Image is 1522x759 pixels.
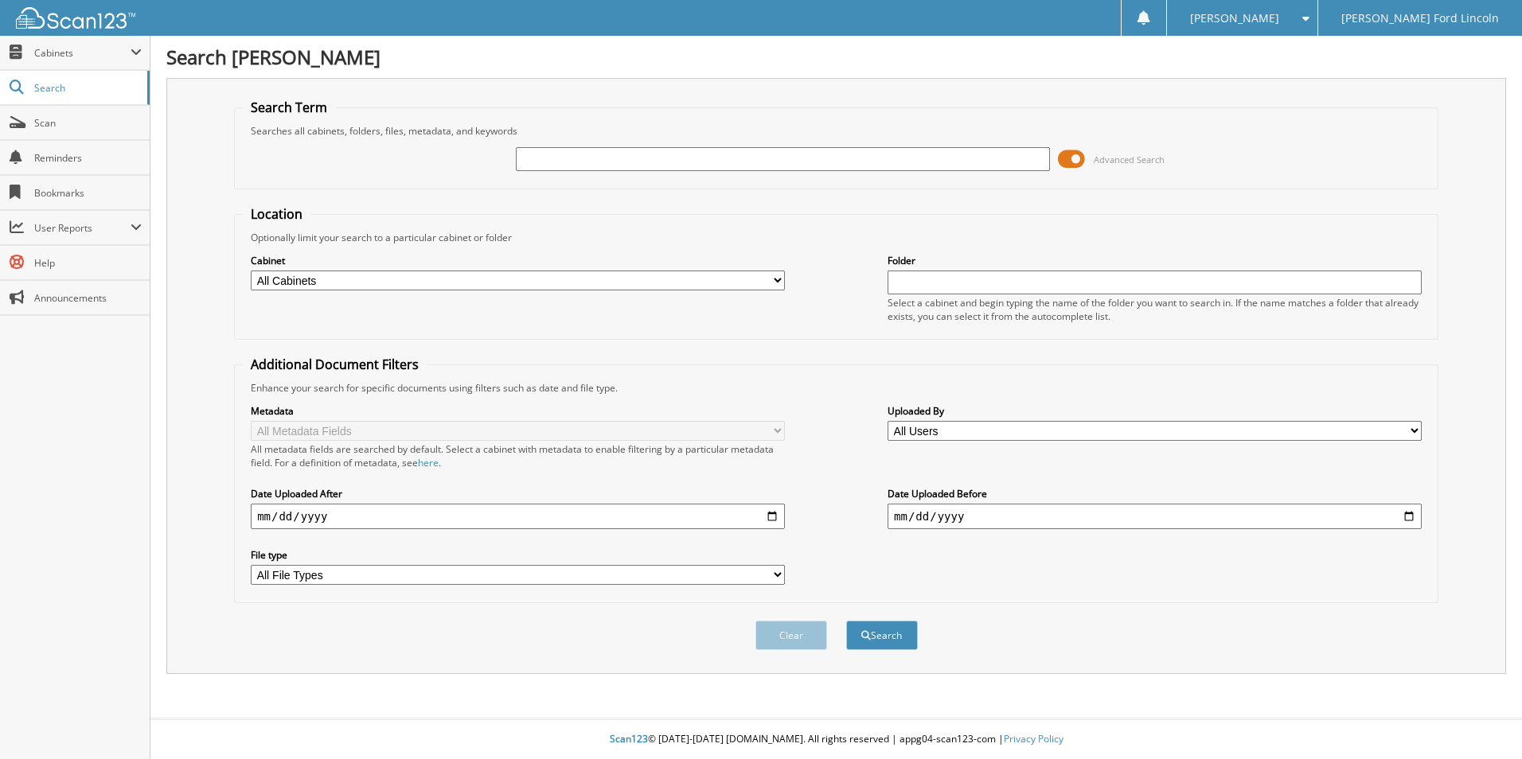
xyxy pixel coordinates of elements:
label: Cabinet [251,254,785,267]
span: Scan123 [610,732,648,745]
input: start [251,504,785,529]
span: Announcements [34,291,142,305]
div: Optionally limit your search to a particular cabinet or folder [243,231,1430,244]
input: end [888,504,1422,529]
legend: Location [243,205,310,223]
div: Select a cabinet and begin typing the name of the folder you want to search in. If the name match... [888,296,1422,323]
span: User Reports [34,221,131,235]
span: Scan [34,116,142,130]
label: Uploaded By [888,404,1422,418]
span: Bookmarks [34,186,142,200]
button: Clear [755,621,827,650]
span: Search [34,81,139,95]
span: Reminders [34,151,142,165]
label: Date Uploaded After [251,487,785,500]
div: All metadata fields are searched by default. Select a cabinet with metadata to enable filtering b... [251,442,785,469]
button: Search [846,621,918,650]
a: here [418,456,439,469]
label: Metadata [251,404,785,418]
span: Cabinets [34,46,131,60]
span: Help [34,256,142,270]
div: Enhance your search for specific documents using filters such as date and file type. [243,381,1430,395]
legend: Search Term [243,99,335,116]
span: Advanced Search [1094,154,1165,165]
label: File type [251,548,785,562]
legend: Additional Document Filters [243,356,427,373]
span: [PERSON_NAME] [1190,14,1279,23]
label: Date Uploaded Before [888,487,1422,500]
a: Privacy Policy [1004,732,1063,745]
label: Folder [888,254,1422,267]
span: [PERSON_NAME] Ford Lincoln [1341,14,1499,23]
div: © [DATE]-[DATE] [DOMAIN_NAME]. All rights reserved | appg04-scan123-com | [150,720,1522,759]
iframe: Chat Widget [1442,683,1522,759]
h1: Search [PERSON_NAME] [166,44,1506,70]
div: Searches all cabinets, folders, files, metadata, and keywords [243,124,1430,138]
img: scan123-logo-white.svg [16,7,135,29]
